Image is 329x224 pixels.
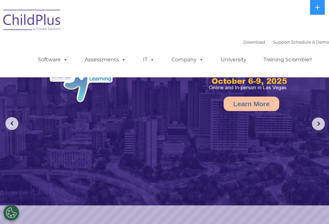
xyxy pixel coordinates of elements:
a: Schedule A Demo [291,39,329,45]
a: Company [165,53,210,66]
font: | [243,39,329,45]
button: Cookies Settings [3,205,19,221]
a: Support [273,39,290,45]
a: Training Scramble!! [257,53,318,66]
a: University [214,53,253,66]
a: Software [31,53,74,66]
a: Learn More [224,97,279,111]
a: Assessments [78,53,132,66]
a: Download [243,39,265,45]
a: IT [137,53,161,66]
